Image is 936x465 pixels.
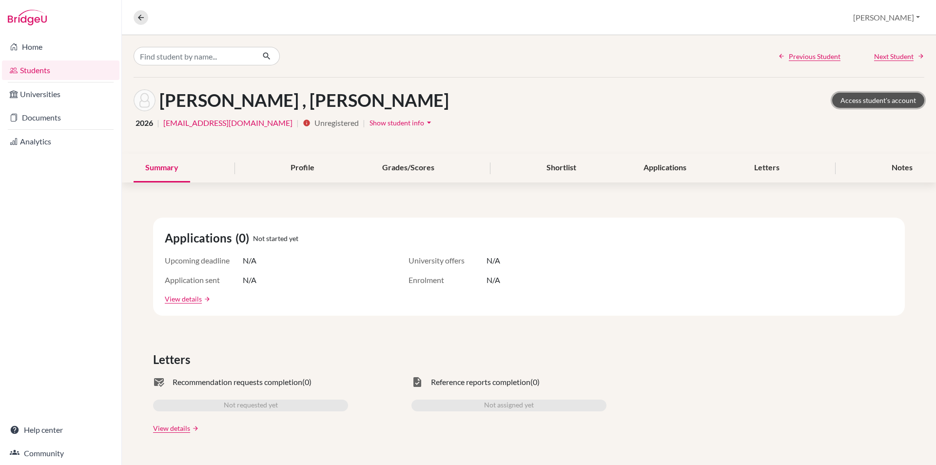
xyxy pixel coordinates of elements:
[165,274,243,286] span: Application sent
[314,117,359,129] span: Unregistered
[370,154,446,182] div: Grades/Scores
[789,51,840,61] span: Previous Student
[2,444,119,463] a: Community
[484,400,534,411] span: Not assigned yet
[134,89,156,111] img: Asliddin Khurramov 's avatar
[424,118,434,127] i: arrow_drop_down
[253,233,298,243] span: Not started yet
[632,154,698,182] div: Applications
[2,132,119,151] a: Analytics
[849,8,924,27] button: [PERSON_NAME]
[296,117,299,129] span: |
[303,119,311,127] i: info
[224,400,278,411] span: Not requested yet
[243,255,256,266] span: N/A
[409,274,487,286] span: Enrolment
[157,117,159,129] span: |
[874,51,924,61] a: Next Student
[2,108,119,127] a: Documents
[363,117,365,129] span: |
[2,420,119,440] a: Help center
[874,51,914,61] span: Next Student
[235,229,253,247] span: (0)
[530,376,540,388] span: (0)
[165,229,235,247] span: Applications
[165,255,243,266] span: Upcoming deadline
[165,294,202,304] a: View details
[153,351,194,368] span: Letters
[431,376,530,388] span: Reference reports completion
[832,93,924,108] a: Access student's account
[370,119,424,127] span: Show student info
[134,154,190,182] div: Summary
[409,255,487,266] span: University offers
[190,425,199,432] a: arrow_forward
[8,10,47,25] img: Bridge-U
[302,376,312,388] span: (0)
[153,423,190,433] a: View details
[411,376,423,388] span: task
[742,154,791,182] div: Letters
[2,61,119,80] a: Students
[134,47,254,65] input: Find student by name...
[535,154,588,182] div: Shortlist
[279,154,326,182] div: Profile
[202,296,211,303] a: arrow_forward
[2,84,119,104] a: Universities
[880,154,924,182] div: Notes
[487,255,500,266] span: N/A
[2,37,119,57] a: Home
[136,117,153,129] span: 2026
[153,376,165,388] span: mark_email_read
[778,51,840,61] a: Previous Student
[487,274,500,286] span: N/A
[159,90,449,111] h1: [PERSON_NAME] , [PERSON_NAME]
[173,376,302,388] span: Recommendation requests completion
[163,117,292,129] a: [EMAIL_ADDRESS][DOMAIN_NAME]
[243,274,256,286] span: N/A
[369,115,434,130] button: Show student infoarrow_drop_down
